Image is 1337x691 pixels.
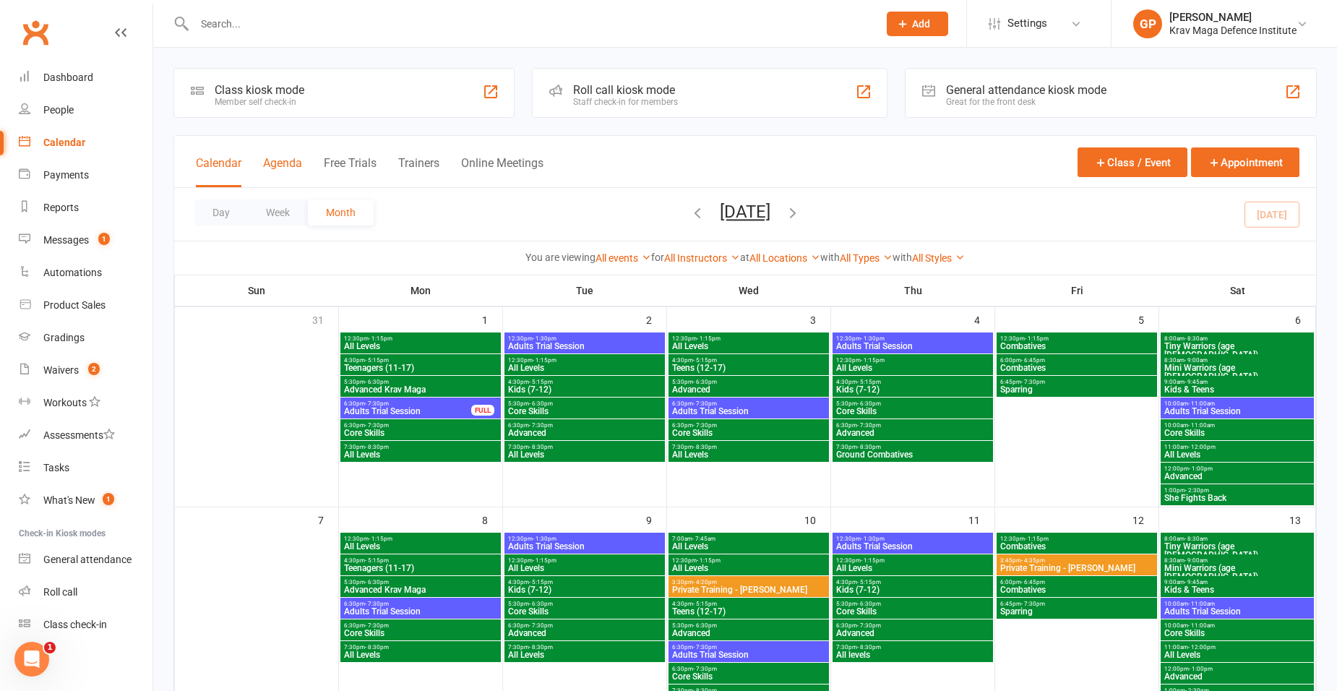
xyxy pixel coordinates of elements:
[1188,400,1215,407] span: - 11:00am
[857,622,881,629] span: - 7:30pm
[1185,335,1208,342] span: - 8:30am
[820,252,840,263] strong: with
[693,644,717,651] span: - 7:30pm
[1164,472,1311,481] span: Advanced
[343,629,498,638] span: Core Skills
[43,429,115,441] div: Assessments
[1164,585,1311,594] span: Kids & Teens
[1021,579,1045,585] span: - 6:45pm
[507,429,662,437] span: Advanced
[835,379,990,385] span: 4:30pm
[1021,379,1045,385] span: - 7:30pm
[693,400,717,407] span: - 7:30pm
[671,644,826,651] span: 6:30pm
[671,422,826,429] span: 6:30pm
[840,252,893,264] a: All Types
[671,379,826,385] span: 5:30pm
[835,342,990,351] span: Adults Trial Session
[529,379,553,385] span: - 5:15pm
[529,601,553,607] span: - 6:30pm
[175,275,339,306] th: Sun
[343,379,498,385] span: 5:30pm
[507,622,662,629] span: 6:30pm
[1164,429,1311,437] span: Core Skills
[343,444,498,450] span: 7:30pm
[974,307,994,331] div: 4
[1164,564,1311,581] span: Mini Warriors (age [DEMOGRAPHIC_DATA])
[1289,507,1315,531] div: 13
[999,357,1154,364] span: 6:00pm
[19,484,152,517] a: What's New1
[507,536,662,542] span: 12:30pm
[507,357,662,364] span: 12:30pm
[507,379,662,385] span: 4:30pm
[507,450,662,459] span: All Levels
[324,156,377,187] button: Free Trials
[507,564,662,572] span: All Levels
[215,83,304,97] div: Class kiosk mode
[365,601,389,607] span: - 7:30pm
[1007,7,1047,40] span: Settings
[804,507,830,531] div: 10
[671,400,826,407] span: 6:30pm
[215,97,304,107] div: Member self check-in
[529,444,553,450] span: - 8:30pm
[43,586,77,598] div: Roll call
[835,400,990,407] span: 5:30pm
[999,536,1154,542] span: 12:30pm
[646,507,666,531] div: 9
[533,536,556,542] span: - 1:30pm
[671,385,826,394] span: Advanced
[1164,342,1311,359] span: Tiny Warriors (age [DEMOGRAPHIC_DATA])
[968,507,994,531] div: 11
[835,335,990,342] span: 12:30pm
[43,619,107,630] div: Class check-in
[343,407,472,416] span: Adults Trial Session
[1164,422,1311,429] span: 10:00am
[43,364,79,376] div: Waivers
[19,94,152,126] a: People
[671,622,826,629] span: 5:30pm
[999,579,1154,585] span: 6:00pm
[343,564,498,572] span: Teenagers (11-17)
[343,536,498,542] span: 12:30pm
[835,536,990,542] span: 12:30pm
[1164,601,1311,607] span: 10:00am
[671,335,826,342] span: 12:30pm
[507,579,662,585] span: 4:30pm
[343,335,498,342] span: 12:30pm
[1164,385,1311,394] span: Kids & Teens
[43,234,89,246] div: Messages
[596,252,651,264] a: All events
[471,405,494,416] div: FULL
[1188,444,1216,450] span: - 12:00pm
[740,252,749,263] strong: at
[343,557,498,564] span: 4:30pm
[365,444,389,450] span: - 8:30pm
[308,199,374,226] button: Month
[1132,507,1158,531] div: 12
[999,601,1154,607] span: 6:45pm
[369,335,392,342] span: - 1:15pm
[98,233,110,245] span: 1
[190,14,868,34] input: Search...
[194,199,248,226] button: Day
[671,585,826,594] span: Private Training - [PERSON_NAME]
[19,192,152,224] a: Reports
[999,379,1154,385] span: 6:45pm
[573,97,678,107] div: Staff check-in for members
[693,357,717,364] span: - 5:15pm
[507,542,662,551] span: Adults Trial Session
[1164,579,1311,585] span: 9:00am
[14,642,49,677] iframe: Intercom live chat
[835,542,990,551] span: Adults Trial Session
[671,364,826,372] span: Teens (12-17)
[507,364,662,372] span: All Levels
[1185,357,1208,364] span: - 9:00am
[835,629,990,638] span: Advanced
[693,579,717,585] span: - 4:20pm
[19,452,152,484] a: Tasks
[912,18,930,30] span: Add
[343,579,498,585] span: 5:30pm
[861,357,885,364] span: - 1:15pm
